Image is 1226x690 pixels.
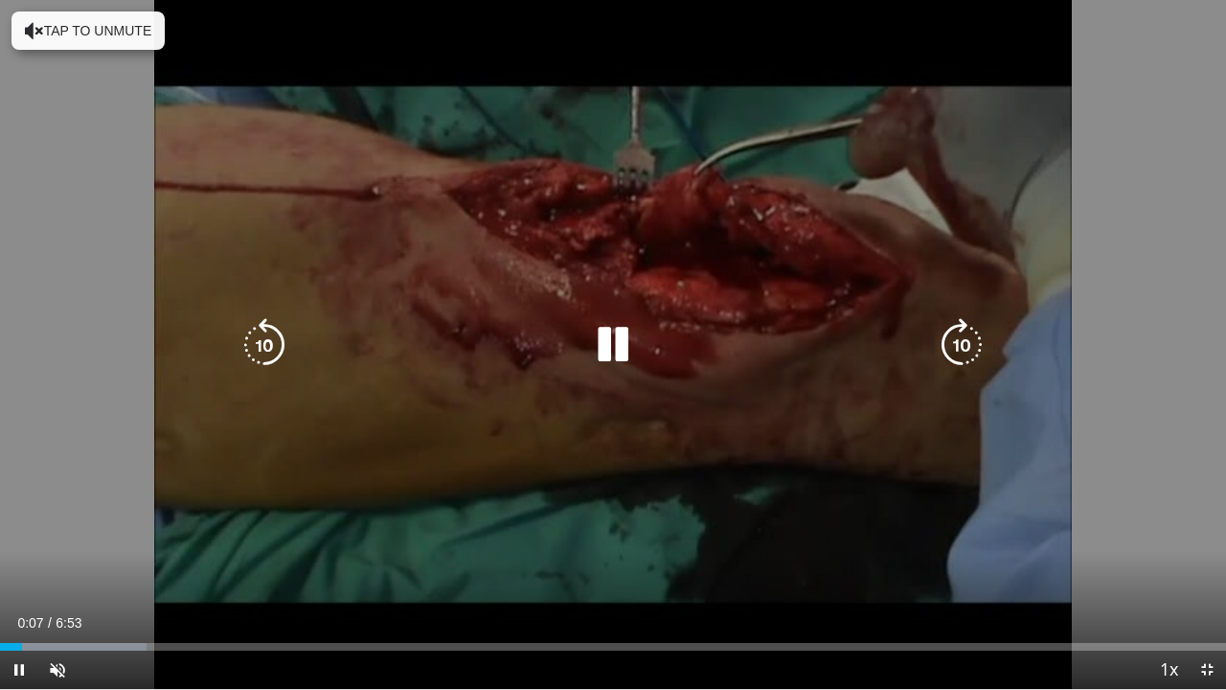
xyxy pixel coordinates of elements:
button: Exit Fullscreen [1188,651,1226,689]
span: 0:07 [17,615,43,631]
button: Playback Rate [1149,651,1188,689]
span: 6:53 [56,615,81,631]
button: Unmute [38,651,77,689]
button: Tap to unmute [11,11,165,50]
span: / [48,615,52,631]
